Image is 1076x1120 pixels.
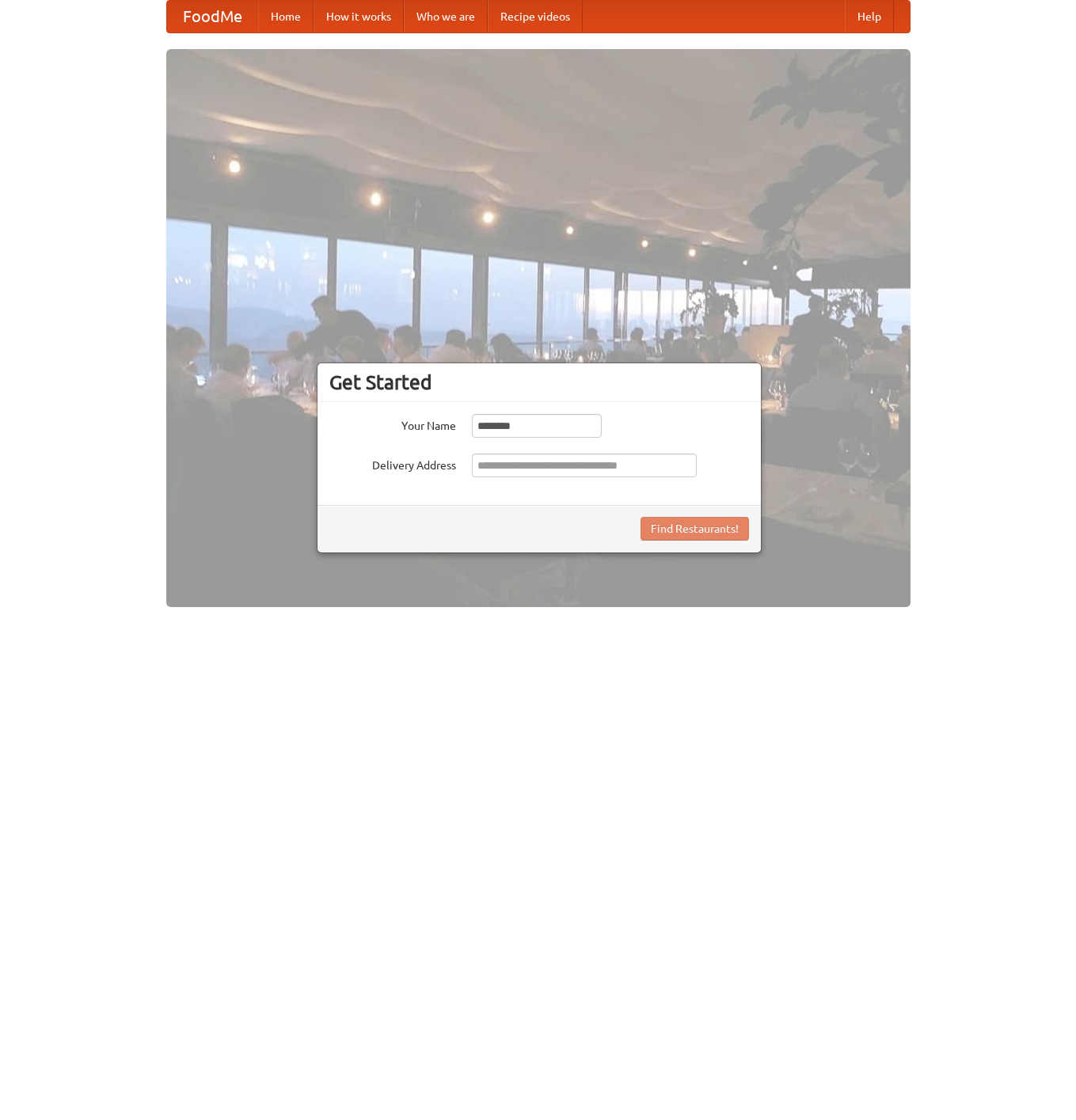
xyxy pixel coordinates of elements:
[258,1,314,32] a: Home
[404,1,488,32] a: Who we are
[329,454,456,473] label: Delivery Address
[641,517,749,541] button: Find Restaurants!
[314,1,404,32] a: How it works
[488,1,583,32] a: Recipe videos
[167,1,258,32] a: FoodMe
[329,414,456,434] label: Your Name
[329,370,749,394] h3: Get Started
[845,1,894,32] a: Help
